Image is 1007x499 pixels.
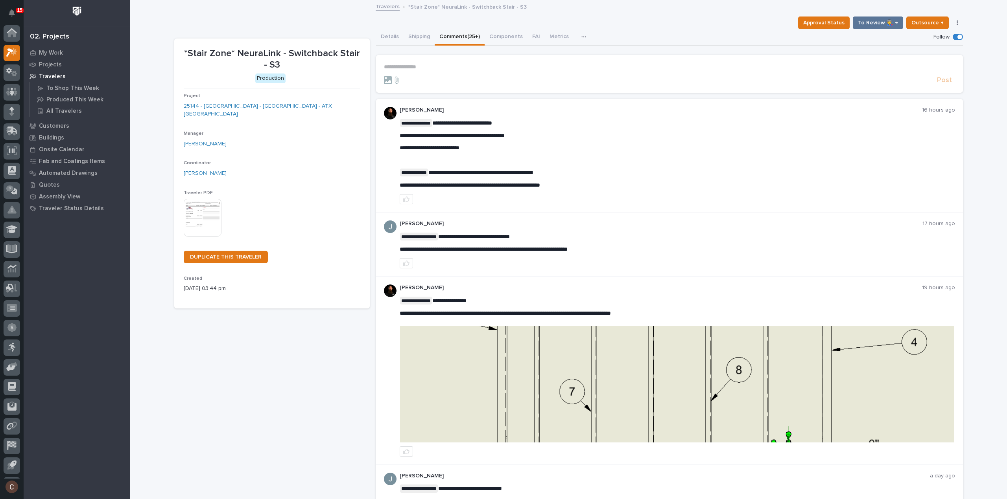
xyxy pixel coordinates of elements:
[24,155,130,167] a: Fab and Coatings Items
[184,48,360,71] p: *Stair Zone* NeuraLink - Switchback Stair - S3
[24,179,130,191] a: Quotes
[190,254,262,260] span: DUPLICATE THIS TRAVELER
[937,76,952,85] span: Post
[30,33,69,41] div: 02. Projects
[39,205,104,212] p: Traveler Status Details
[46,108,82,115] p: All Travelers
[39,61,62,68] p: Projects
[46,85,99,92] p: To Shop This Week
[184,169,227,178] a: [PERSON_NAME]
[184,161,211,165] span: Coordinator
[24,167,130,179] a: Automated Drawings
[906,17,949,29] button: Outsource ↑
[4,5,20,21] button: Notifications
[922,284,955,291] p: 19 hours ago
[858,18,898,28] span: To Review 👨‍🏭 →
[30,94,130,105] a: Produced This Week
[400,258,413,268] button: like this post
[184,131,203,136] span: Manager
[435,29,485,46] button: Comments (25+)
[930,473,955,479] p: a day ago
[24,143,130,155] a: Onsite Calendar
[400,446,413,457] button: like this post
[39,170,98,177] p: Automated Drawings
[24,202,130,214] a: Traveler Status Details
[24,120,130,132] a: Customers
[46,96,103,103] p: Produced This Week
[24,59,130,70] a: Projects
[400,220,922,227] p: [PERSON_NAME]
[30,83,130,94] a: To Shop This Week
[798,17,850,29] button: Approval Status
[184,251,268,263] a: DUPLICATE THIS TRAVELER
[255,73,286,83] div: Production
[24,191,130,202] a: Assembly View
[24,47,130,59] a: My Work
[922,220,955,227] p: 17 hours ago
[384,473,397,485] img: ACg8ocIJHU6JEmo4GV-3KL6HuSvSpWhSGqG5DdxF6tKpN6m2=s96-c
[39,50,63,57] p: My Work
[527,29,545,46] button: FAI
[400,107,922,114] p: [PERSON_NAME]
[17,7,22,13] p: 15
[184,140,227,148] a: [PERSON_NAME]
[4,479,20,495] button: users-avatar
[39,158,105,165] p: Fab and Coatings Items
[400,284,922,291] p: [PERSON_NAME]
[400,194,413,204] button: like this post
[384,220,397,233] img: ACg8ocIJHU6JEmo4GV-3KL6HuSvSpWhSGqG5DdxF6tKpN6m2=s96-c
[404,29,435,46] button: Shipping
[803,18,845,28] span: Approval Status
[184,102,360,119] a: 25144 - [GEOGRAPHIC_DATA] - [GEOGRAPHIC_DATA] - ATX [GEOGRAPHIC_DATA]
[934,76,955,85] button: Post
[24,132,130,143] a: Buildings
[10,9,20,22] div: Notifications15
[39,146,85,153] p: Onsite Calendar
[39,123,69,130] p: Customers
[853,17,903,29] button: To Review 👨‍🏭 →
[400,473,930,479] p: [PERSON_NAME]
[24,70,130,82] a: Travelers
[408,2,527,11] p: *Stair Zone* NeuraLink - Switchback Stair - S3
[384,107,397,119] img: zmKUmRVDQjmBLfnAs97p
[39,73,66,80] p: Travelers
[376,29,404,46] button: Details
[376,2,400,11] a: Travelers
[911,18,944,28] span: Outsource ↑
[545,29,574,46] button: Metrics
[184,284,360,293] p: [DATE] 03:44 pm
[485,29,527,46] button: Components
[184,94,200,98] span: Project
[39,193,80,200] p: Assembly View
[922,107,955,114] p: 16 hours ago
[184,276,202,281] span: Created
[70,4,84,18] img: Workspace Logo
[384,284,397,297] img: zmKUmRVDQjmBLfnAs97p
[30,105,130,116] a: All Travelers
[39,182,60,189] p: Quotes
[39,134,64,141] p: Buildings
[184,191,213,195] span: Traveler PDF
[933,34,950,40] p: Follow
